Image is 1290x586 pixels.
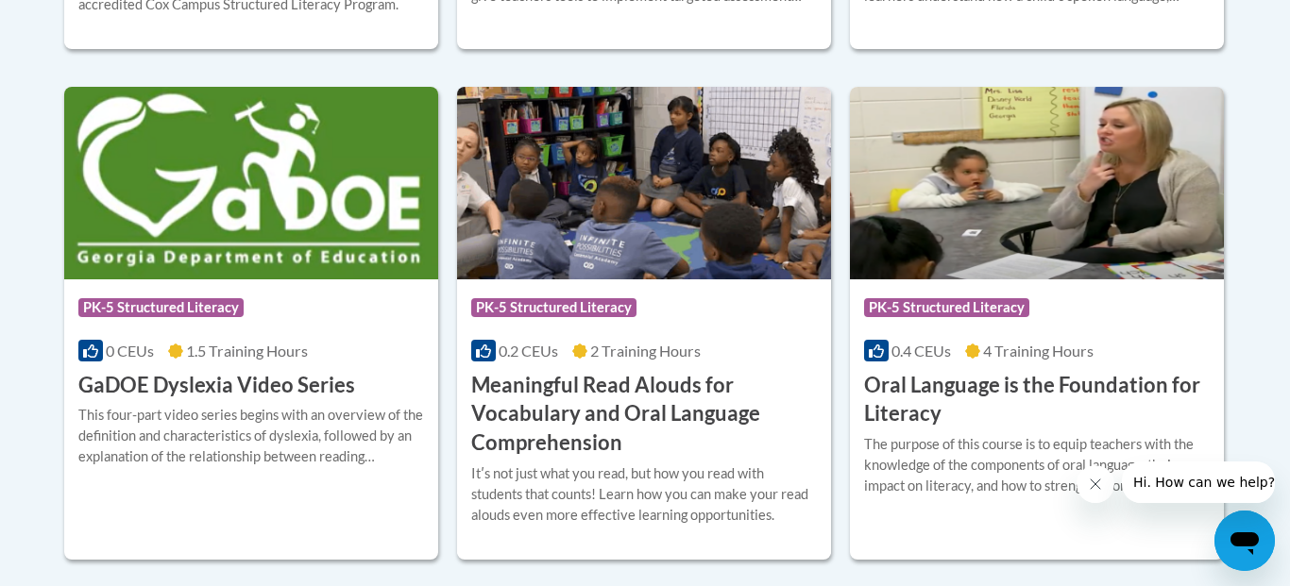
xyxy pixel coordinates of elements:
a: Course LogoPK-5 Structured Literacy0.4 CEUs4 Training Hours Oral Language is the Foundation for L... [850,87,1224,560]
div: The purpose of this course is to equip teachers with the knowledge of the components of oral lang... [864,434,1210,496]
img: Course Logo [64,87,438,279]
span: PK-5 Structured Literacy [864,298,1029,317]
h3: GaDOE Dyslexia Video Series [78,371,355,400]
h3: Oral Language is the Foundation for Literacy [864,371,1210,429]
a: Course LogoPK-5 Structured Literacy0.2 CEUs2 Training Hours Meaningful Read Alouds for Vocabulary... [457,87,831,560]
span: 1.5 Training Hours [186,342,308,360]
h3: Meaningful Read Alouds for Vocabulary and Oral Language Comprehension [471,371,817,458]
iframe: Message from company [1122,461,1275,503]
iframe: Close message [1077,465,1114,503]
div: This four-part video series begins with an overview of the definition and characteristics of dysl... [78,405,424,467]
span: PK-5 Structured Literacy [471,298,637,317]
span: 0.4 CEUs [891,342,951,360]
span: 2 Training Hours [590,342,701,360]
a: Course LogoPK-5 Structured Literacy0 CEUs1.5 Training Hours GaDOE Dyslexia Video SeriesThis four-... [64,87,438,560]
span: 0.2 CEUs [499,342,558,360]
span: 0 CEUs [106,342,154,360]
span: 4 Training Hours [983,342,1094,360]
img: Course Logo [850,87,1224,279]
span: PK-5 Structured Literacy [78,298,244,317]
iframe: Button to launch messaging window [1214,511,1275,571]
img: Course Logo [457,87,831,279]
div: Itʹs not just what you read, but how you read with students that counts! Learn how you can make y... [471,463,817,526]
